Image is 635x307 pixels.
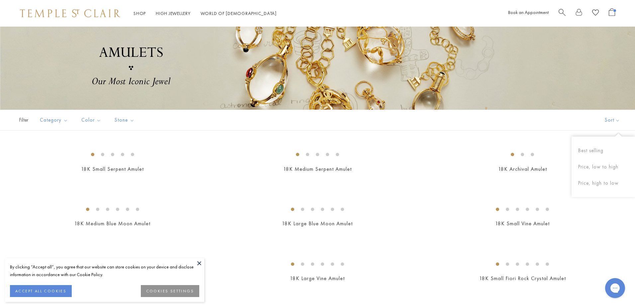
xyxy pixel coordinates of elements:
a: 18K Small Serpent Amulet [81,165,144,172]
iframe: Gorgias live chat messenger [602,276,628,300]
div: By clicking “Accept all”, you agree that our website can store cookies on your device and disclos... [10,263,199,278]
button: Price, high to low [572,175,635,191]
button: Price, low to high [572,159,635,175]
a: 18K Archival Amulet [498,165,547,172]
a: Search [559,8,566,19]
a: High JewelleryHigh Jewellery [156,10,191,16]
a: Book an Appointment [508,9,549,15]
button: Best selling [572,143,635,159]
button: Stone [110,113,139,128]
button: Color [76,113,106,128]
a: 18K Small Vine Amulet [495,220,550,227]
button: Show sort by [590,110,635,130]
img: Temple St. Clair [20,9,120,17]
button: COOKIES SETTINGS [141,285,199,297]
a: World of [DEMOGRAPHIC_DATA]World of [DEMOGRAPHIC_DATA] [201,10,277,16]
button: ACCEPT ALL COOKIES [10,285,72,297]
a: View Wishlist [592,8,599,19]
a: 18K Large Vine Amulet [290,275,345,282]
nav: Main navigation [134,9,277,18]
a: 18K Large Blue Moon Amulet [282,220,353,227]
a: ShopShop [134,10,146,16]
span: Category [37,116,73,124]
a: Open Shopping Bag [609,8,615,19]
a: 18K Small Fiori Rock Crystal Amulet [479,275,566,282]
span: Stone [111,116,139,124]
button: Category [35,113,73,128]
a: 18K Medium Blue Moon Amulet [74,220,150,227]
a: 18K Medium Serpent Amulet [283,165,352,172]
span: Color [78,116,106,124]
